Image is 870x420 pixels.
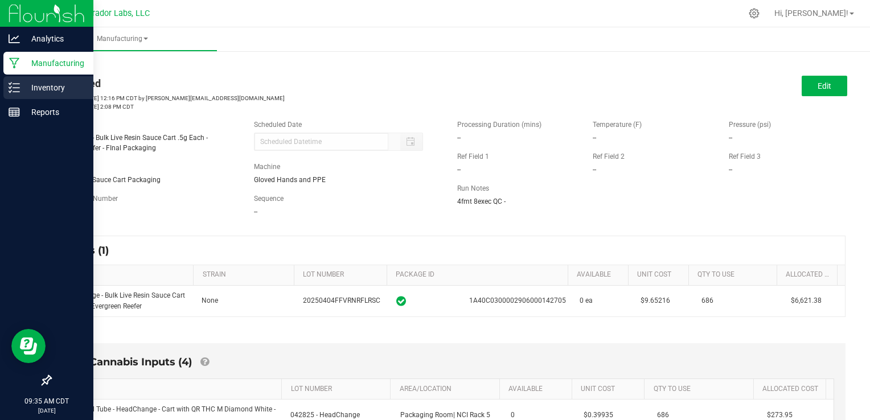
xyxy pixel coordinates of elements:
[747,8,761,19] div: Manage settings
[593,153,625,160] span: Ref Field 2
[469,295,566,306] span: 1A40C0300002906000142705
[581,385,640,394] a: Unit CostSortable
[786,270,832,279] a: Allocated CostSortable
[767,411,793,419] span: $273.95
[50,134,208,152] span: HeadChange - Bulk Live Resin Sauce Cart .5g Each - Evergreen Reefer - FInal Packaging
[818,81,831,90] span: Edit
[50,76,440,91] div: Completed
[729,153,761,160] span: Ref Field 3
[762,385,822,394] a: Allocated CostSortable
[5,406,88,415] p: [DATE]
[203,270,290,279] a: STRAINSortable
[697,270,773,279] a: QTY TO USESortable
[774,9,848,18] span: Hi, [PERSON_NAME]!
[657,411,669,419] span: 686
[59,291,185,310] span: HeadChange - Bulk Live Resin Sauce Cart .5g Each - Evergreen Reefer
[791,297,822,304] span: $6,621.38
[701,297,713,304] span: 686
[637,270,684,279] a: Unit CostSortable
[20,81,88,94] p: Inventory
[580,297,584,304] span: 0
[202,297,218,304] span: None
[593,121,642,129] span: Temperature (F)
[729,166,732,174] span: --
[457,184,489,192] span: Run Notes
[641,297,670,304] span: $9.65216
[457,121,541,129] span: Processing Duration (mins)
[254,121,302,129] span: Scheduled Date
[254,208,257,216] span: --
[396,294,406,308] span: In Sync
[50,94,440,102] p: [DATE] 12:16 PM CDT by [PERSON_NAME][EMAIL_ADDRESS][DOMAIN_NAME]
[254,176,326,184] span: Gloved Hands and PPE
[593,166,596,174] span: --
[83,9,150,18] span: Curador Labs, LLC
[654,385,749,394] a: QTY TO USESortable
[9,57,20,69] inline-svg: Manufacturing
[585,297,593,304] span: ea
[457,134,461,142] span: --
[729,134,732,142] span: --
[400,411,490,419] span: Packaging Room
[453,411,490,419] span: | NCI Rack 5
[802,76,847,96] button: Edit
[9,33,20,44] inline-svg: Analytics
[5,396,88,406] p: 09:35 AM CDT
[400,385,495,394] a: AREA/LOCATIONSortable
[457,153,489,160] span: Ref Field 1
[457,197,506,205] span: 4fmt 8exec QC -
[584,411,613,419] span: $0.39935
[254,163,280,171] span: Machine
[72,385,277,394] a: ITEMSortable
[20,105,88,119] p: Reports
[27,27,217,51] a: Manufacturing
[593,134,596,142] span: --
[303,270,382,279] a: LOT NUMBERSortable
[511,411,515,419] span: 0
[303,297,380,304] span: 20250404FFVRNRFLRSC
[291,385,387,394] a: LOT NUMBERSortable
[11,329,46,363] iframe: Resource center
[290,411,360,419] span: 042825 - HeadChange
[20,32,88,46] p: Analytics
[200,356,209,368] a: Add Non-Cannabis items that were also consumed in the run (e.g. gloves and packaging); Also add N...
[50,176,161,184] span: HeadChange Sauce Cart Packaging
[577,270,623,279] a: AVAILABLESortable
[61,270,189,279] a: ITEMSortable
[20,56,88,70] p: Manufacturing
[457,166,461,174] span: --
[396,270,563,279] a: PACKAGE IDSortable
[254,195,284,203] span: Sequence
[729,121,771,129] span: Pressure (psi)
[27,34,217,44] span: Manufacturing
[9,82,20,93] inline-svg: Inventory
[50,102,440,111] p: [DATE] 2:08 PM CDT
[508,385,568,394] a: AVAILABLESortable
[63,356,192,368] span: Non-Cannabis Inputs (4)
[9,106,20,118] inline-svg: Reports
